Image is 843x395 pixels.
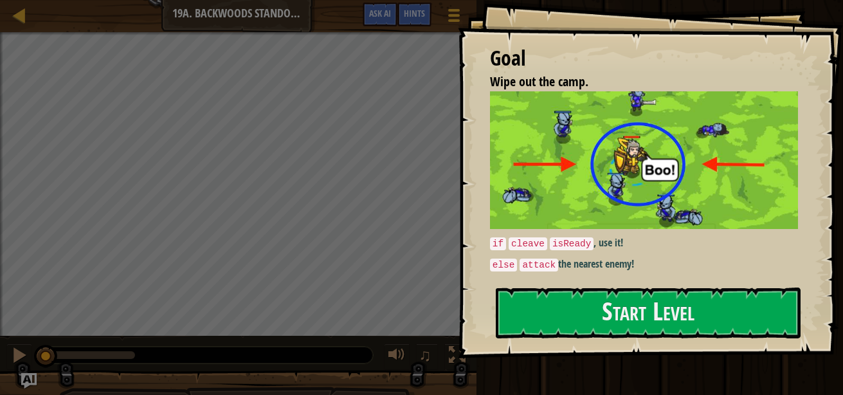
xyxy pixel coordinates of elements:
[419,345,431,365] span: ♫
[490,73,588,90] span: Wipe out the camp.
[21,373,37,389] button: Ask AI
[363,3,397,26] button: Ask AI
[496,288,801,338] button: Start Level
[490,44,798,73] div: Goal
[490,257,808,272] p: the nearest enemy!
[404,7,425,19] span: Hints
[490,91,808,229] img: Backwoods standoff intro
[474,73,795,91] li: Wipe out the camp.
[438,3,470,33] button: Show game menu
[520,259,558,271] code: attack
[509,237,547,250] code: cleave
[490,259,518,271] code: else
[6,344,32,370] button: Ctrl + P: Pause
[369,7,391,19] span: Ask AI
[416,344,438,370] button: ♫
[384,344,410,370] button: Adjust volume
[550,237,594,250] code: isReady
[444,344,470,370] button: Toggle fullscreen
[490,235,808,251] p: , use it!
[490,237,506,250] code: if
